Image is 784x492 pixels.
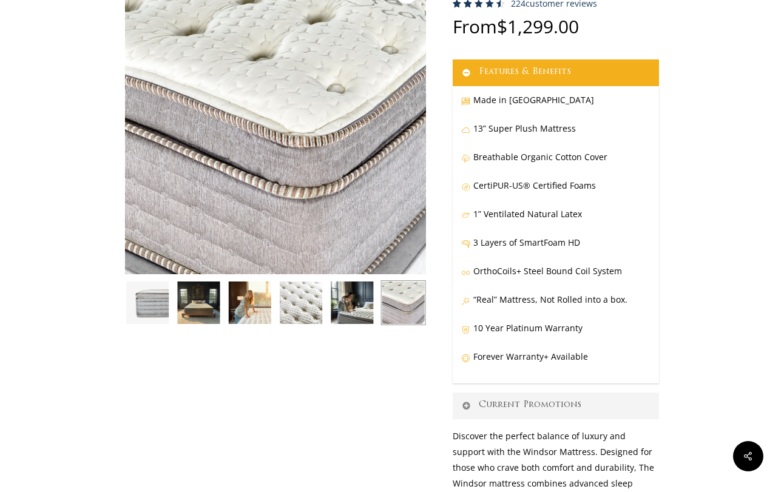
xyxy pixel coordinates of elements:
span: $ [497,14,507,39]
img: Windsor In NH Manor [176,280,221,325]
p: Breathable Organic Cotton Cover [461,149,651,178]
p: Forever Warranty+ Available [461,349,651,377]
p: OrthoCoils+ Steel Bound Coil System [461,263,651,292]
p: 3 Layers of SmartFoam HD [461,235,651,263]
img: Windsor-Side-Profile-HD-Closeup [125,280,170,325]
p: 13” Super Plush Mattress [461,121,651,149]
a: Features & Benefits [453,59,659,86]
p: CertiPUR-US® Certified Foams [461,178,651,206]
img: Windsor-Loft-Photoshoot-Amelia Feels the Plush Pillow top. [329,280,374,325]
p: 1” Ventilated Natural Latex [461,206,651,235]
p: 10 Year Platinum Warranty [461,320,651,349]
a: Current Promotions [453,393,659,419]
bdi: 1,299.00 [497,14,579,39]
p: From [453,18,659,59]
p: “Real” Mattress, Not Rolled into a box. [461,292,651,320]
p: Made in [GEOGRAPHIC_DATA] [461,92,651,121]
